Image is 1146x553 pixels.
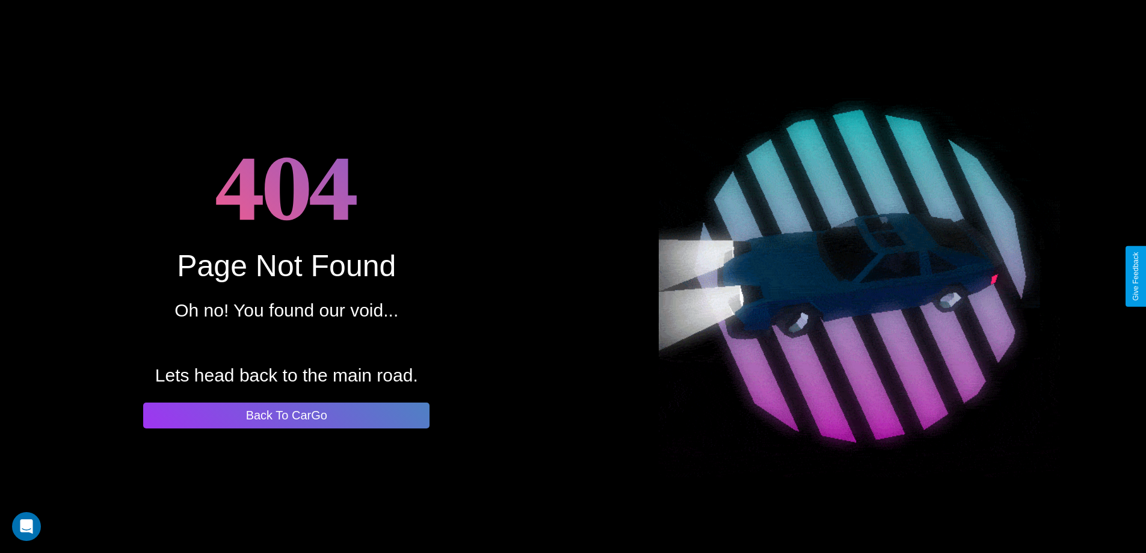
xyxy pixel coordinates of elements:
[143,403,430,428] button: Back To CarGo
[215,125,358,249] h1: 404
[177,249,396,283] div: Page Not Found
[155,294,418,392] p: Oh no! You found our void... Lets head back to the main road.
[12,512,41,541] div: Open Intercom Messenger
[659,76,1060,477] img: spinning car
[1132,252,1140,301] div: Give Feedback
